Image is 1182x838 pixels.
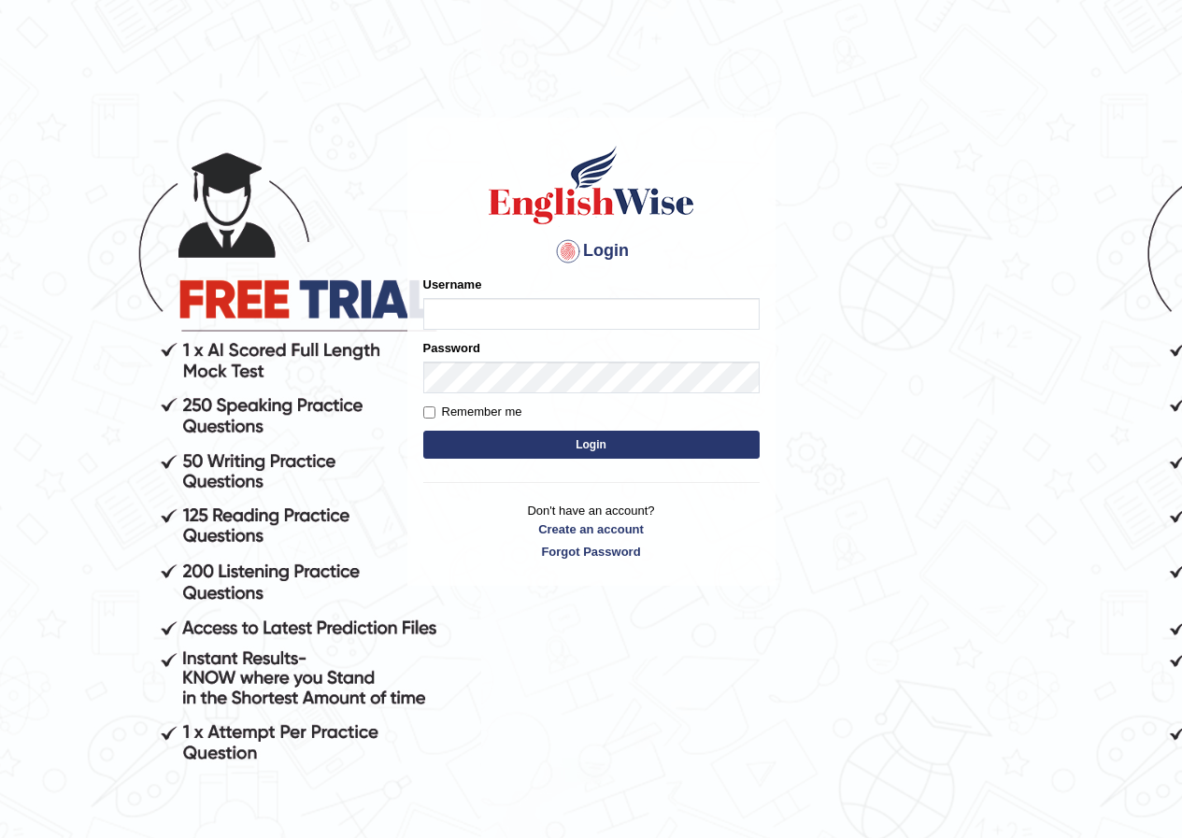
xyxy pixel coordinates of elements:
[423,406,435,419] input: Remember me
[423,276,482,293] label: Username
[423,236,760,266] h4: Login
[423,339,480,357] label: Password
[423,520,760,538] a: Create an account
[423,543,760,561] a: Forgot Password
[485,143,698,227] img: Logo of English Wise sign in for intelligent practice with AI
[423,502,760,560] p: Don't have an account?
[423,403,522,421] label: Remember me
[423,431,760,459] button: Login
